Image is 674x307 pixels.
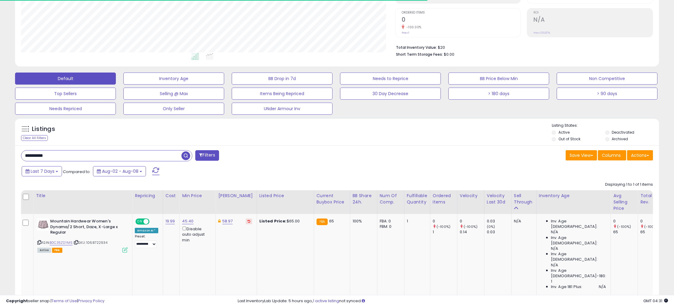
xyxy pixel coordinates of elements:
li: $20 [396,43,649,51]
div: 0 [433,219,457,224]
button: > 90 days [557,88,657,100]
small: (-100%) [617,224,631,229]
span: N/A [551,262,558,268]
small: (-100%) [437,224,450,229]
label: Archived [612,136,628,141]
div: N/A [514,219,532,224]
div: Preset: [135,234,158,248]
span: | SKU: 1068722934 [73,240,107,245]
div: 0 [640,219,665,224]
small: (-100%) [644,224,658,229]
div: Clear All Filters [21,135,48,141]
div: 0.03 [487,229,511,235]
span: 1 [551,279,552,284]
i: This overrides the store level Dynamic Max Price for this listing [218,219,221,223]
small: -100.00% [404,25,422,29]
h2: N/A [533,16,653,24]
button: 30 Day Decrease [340,88,441,100]
div: FBM: 0 [380,224,400,229]
div: FBA: 0 [380,219,400,224]
div: Avg Selling Price [613,193,635,212]
div: Sell Through [514,193,534,205]
div: 100% [353,219,373,224]
b: Short Term Storage Fees: [396,52,443,57]
div: Last InventoryLab Update: 5 hours ago, not synced. [238,298,668,304]
a: 1 active listing [313,298,339,304]
button: Columns [598,150,626,160]
a: 58.97 [222,218,233,224]
div: 0.14 [460,229,484,235]
span: ROI [533,11,653,14]
span: Compared to: [63,169,91,175]
small: Prev: 136.87% [533,31,550,35]
div: 0.03 [487,219,511,224]
div: 0 [613,219,638,224]
button: Default [15,73,116,85]
small: FBA [317,219,328,225]
span: FBA [52,248,62,253]
a: Terms of Use [51,298,77,304]
span: Inv. Age [DEMOGRAPHIC_DATA]: [551,251,606,262]
a: B0C35ZSYM5 [50,240,73,245]
span: Inv. Age [DEMOGRAPHIC_DATA]-180: [551,268,606,279]
button: Top Sellers [15,88,116,100]
small: Prev: 1 [402,31,409,35]
div: 1 [433,229,457,235]
span: N/A [551,229,558,235]
a: 19.99 [165,218,175,224]
div: Displaying 1 to 1 of 1 items [605,182,653,188]
div: Velocity [460,193,482,199]
span: Inv. Age [DEMOGRAPHIC_DATA]: [551,219,606,229]
span: N/A [551,246,558,251]
button: Save View [566,150,597,160]
img: 41rGB6JGnHL._SL40_.jpg [37,219,49,231]
b: Total Inventory Value: [396,45,437,50]
button: Actions [627,150,653,160]
div: Title [36,193,130,199]
div: Min Price [182,193,213,199]
div: Current Buybox Price [317,193,348,205]
div: 65 [640,229,665,235]
span: Inv. Age 181 Plus: [551,284,583,290]
div: Fulfillable Quantity [407,193,428,205]
div: Listed Price [259,193,311,199]
button: BB Drop in 7d [232,73,332,85]
button: Aug-02 - Aug-08 [93,166,146,176]
span: 65 [329,218,334,224]
div: Disable auto adjust min [182,225,211,243]
strong: Copyright [6,298,28,304]
button: Items Being Repriced [232,88,332,100]
button: > 180 days [448,88,549,100]
label: Active [558,130,570,135]
span: Columns [602,152,621,158]
i: Revert to store-level Dynamic Max Price [248,220,250,223]
span: Inv. Age [DEMOGRAPHIC_DATA]: [551,235,606,246]
span: All listings currently available for purchase on Amazon [37,248,51,253]
div: Num of Comp. [380,193,402,205]
span: $0.00 [444,51,454,57]
button: Inventory Age [123,73,224,85]
span: Ordered Items [402,11,521,14]
b: Listed Price: [259,218,287,224]
div: Inventory Age [539,193,608,199]
div: 0 [460,219,484,224]
div: Cost [165,193,177,199]
div: Velocity Last 30d [487,193,509,205]
div: Total Rev. [640,193,662,205]
button: Last 7 Days [22,166,62,176]
div: Amazon AI * [135,228,158,233]
span: N/A [599,284,606,290]
button: Needs to Reprice [340,73,441,85]
span: ON [136,219,144,224]
span: Last 7 Days [31,168,54,174]
a: Privacy Policy [78,298,104,304]
div: 65 [613,229,638,235]
small: (-100%) [464,224,478,229]
div: Ordered Items [433,193,455,205]
div: 1 [407,219,425,224]
span: OFF [149,219,158,224]
h2: 0 [402,16,521,24]
div: BB Share 24h. [353,193,375,205]
b: Mountain Hardwear Women's Dynama/2 Short, Daze, X-Large x Regular [50,219,123,237]
span: Aug-02 - Aug-08 [102,168,138,174]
